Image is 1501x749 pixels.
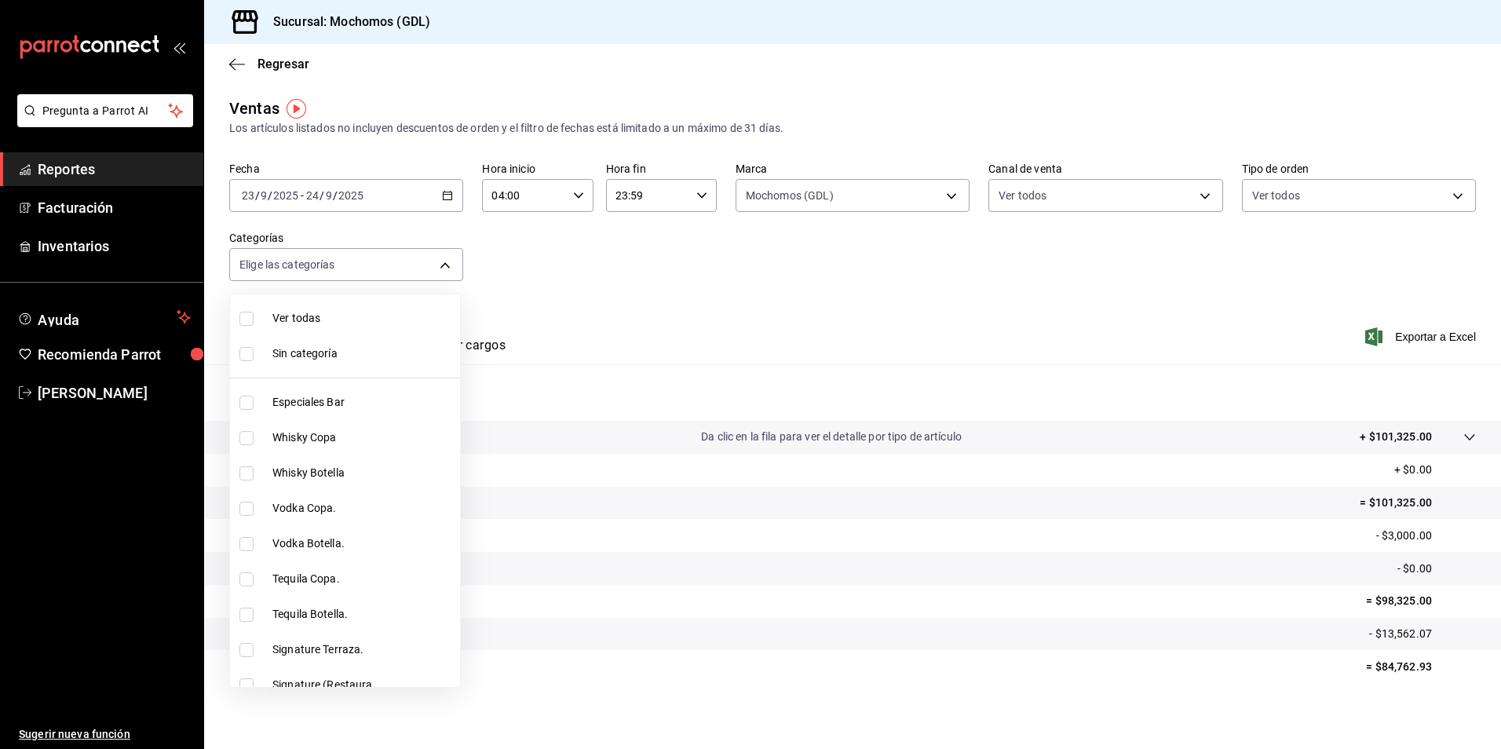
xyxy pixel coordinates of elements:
span: Vodka Botella. [272,535,454,552]
span: Vodka Copa. [272,500,454,517]
span: Whisky Botella [272,465,454,481]
span: Tequila Botella. [272,606,454,623]
span: Tequila Copa. [272,571,454,587]
span: Whisky Copa [272,429,454,446]
span: Especiales Bar [272,394,454,411]
span: Sin categoría [272,345,454,362]
span: Signature Terraza. [272,641,454,658]
img: Tooltip marker [287,99,306,119]
span: Signature (Restaura. [272,677,454,693]
span: Ver todas [272,310,454,327]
